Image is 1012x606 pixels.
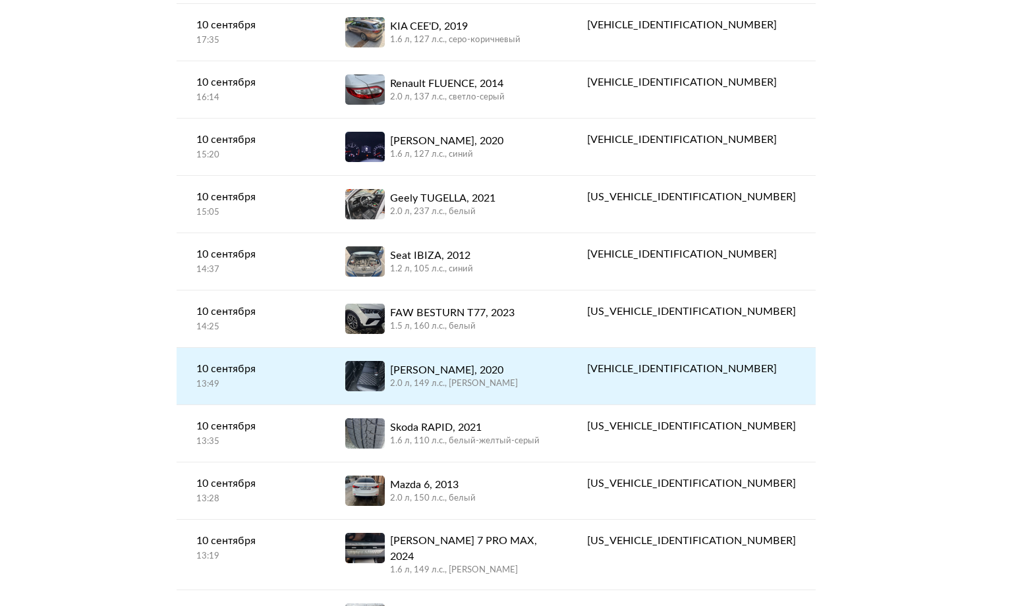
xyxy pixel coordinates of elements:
div: 10 сентября [196,132,306,148]
a: [US_VEHICLE_IDENTIFICATION_NUMBER] [567,462,816,505]
a: [VEHICLE_IDENTIFICATION_NUMBER] [567,119,816,161]
a: [PERSON_NAME] 7 PRO MAX, 20241.6 л, 149 л.c., [PERSON_NAME] [325,520,567,590]
div: 10 сентября [196,533,306,549]
div: 1.6 л, 110 л.c., белый-желтый-серый [390,435,540,447]
div: 1.2 л, 105 л.c., синий [390,263,473,275]
a: Renault FLUENCE, 20142.0 л, 137 л.c., светло-серый [325,61,567,118]
div: [US_VEHICLE_IDENTIFICATION_NUMBER] [587,304,796,319]
div: [PERSON_NAME] 7 PRO MAX, 2024 [390,533,548,565]
div: [PERSON_NAME], 2020 [390,362,518,378]
div: [VEHICLE_IDENTIFICATION_NUMBER] [587,74,796,90]
div: [VEHICLE_IDENTIFICATION_NUMBER] [587,361,796,377]
div: [VEHICLE_IDENTIFICATION_NUMBER] [587,246,796,262]
div: 14:37 [196,264,306,276]
a: 10 сентября13:19 [177,520,325,576]
a: [US_VEHICLE_IDENTIFICATION_NUMBER] [567,290,816,333]
div: 1.6 л, 127 л.c., серо-коричневый [390,34,520,46]
div: Renault FLUENCE, 2014 [390,76,505,92]
div: [US_VEHICLE_IDENTIFICATION_NUMBER] [587,189,796,205]
a: 10 сентября13:28 [177,462,325,518]
div: 10 сентября [196,476,306,491]
div: KIA CEE'D, 2019 [390,18,520,34]
a: Seat IBIZA, 20121.2 л, 105 л.c., синий [325,233,567,290]
a: 10 сентября13:35 [177,405,325,461]
a: KIA CEE'D, 20191.6 л, 127 л.c., серо-коричневый [325,4,567,61]
div: [PERSON_NAME], 2020 [390,133,503,149]
a: [VEHICLE_IDENTIFICATION_NUMBER] [567,61,816,103]
a: [PERSON_NAME], 20201.6 л, 127 л.c., синий [325,119,567,175]
div: 13:19 [196,551,306,563]
div: FAW BESTURN T77, 2023 [390,305,515,321]
a: 10 сентября14:25 [177,290,325,346]
div: [US_VEHICLE_IDENTIFICATION_NUMBER] [587,418,796,434]
a: 10 сентября15:05 [177,176,325,232]
a: 10 сентября14:37 [177,233,325,289]
div: Skoda RAPID, 2021 [390,420,540,435]
a: FAW BESTURN T77, 20231.5 л, 160 л.c., белый [325,290,567,347]
div: 10 сентября [196,304,306,319]
div: 14:25 [196,321,306,333]
div: Mazda 6, 2013 [390,477,476,493]
a: 10 сентября17:35 [177,4,325,60]
div: 10 сентября [196,246,306,262]
div: [US_VEHICLE_IDENTIFICATION_NUMBER] [587,533,796,549]
a: Skoda RAPID, 20211.6 л, 110 л.c., белый-желтый-серый [325,405,567,462]
div: [US_VEHICLE_IDENTIFICATION_NUMBER] [587,476,796,491]
a: Geely TUGELLA, 20212.0 л, 237 л.c., белый [325,176,567,233]
div: 1.6 л, 127 л.c., синий [390,149,503,161]
div: 10 сентября [196,418,306,434]
a: [US_VEHICLE_IDENTIFICATION_NUMBER] [567,520,816,562]
div: Seat IBIZA, 2012 [390,248,473,263]
a: [VEHICLE_IDENTIFICATION_NUMBER] [567,233,816,275]
div: 15:05 [196,207,306,219]
a: [VEHICLE_IDENTIFICATION_NUMBER] [567,348,816,390]
div: 16:14 [196,92,306,104]
div: [VEHICLE_IDENTIFICATION_NUMBER] [587,17,796,33]
div: [VEHICLE_IDENTIFICATION_NUMBER] [587,132,796,148]
div: 2.0 л, 237 л.c., белый [390,206,495,218]
div: 10 сентября [196,189,306,205]
div: 10 сентября [196,17,306,33]
div: 15:20 [196,150,306,161]
a: 10 сентября13:49 [177,348,325,404]
div: 13:49 [196,379,306,391]
div: 10 сентября [196,74,306,90]
div: 17:35 [196,35,306,47]
div: 2.0 л, 137 л.c., светло-серый [390,92,505,103]
a: Mazda 6, 20132.0 л, 150 л.c., белый [325,462,567,519]
div: 2.0 л, 150 л.c., белый [390,493,476,505]
a: [PERSON_NAME], 20202.0 л, 149 л.c., [PERSON_NAME] [325,348,567,404]
a: [VEHICLE_IDENTIFICATION_NUMBER] [567,4,816,46]
div: 10 сентября [196,361,306,377]
div: 1.6 л, 149 л.c., [PERSON_NAME] [390,565,548,576]
div: Geely TUGELLA, 2021 [390,190,495,206]
a: [US_VEHICLE_IDENTIFICATION_NUMBER] [567,405,816,447]
div: 2.0 л, 149 л.c., [PERSON_NAME] [390,378,518,390]
a: [US_VEHICLE_IDENTIFICATION_NUMBER] [567,176,816,218]
a: 10 сентября15:20 [177,119,325,175]
a: 10 сентября16:14 [177,61,325,117]
div: 13:35 [196,436,306,448]
div: 13:28 [196,493,306,505]
div: 1.5 л, 160 л.c., белый [390,321,515,333]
